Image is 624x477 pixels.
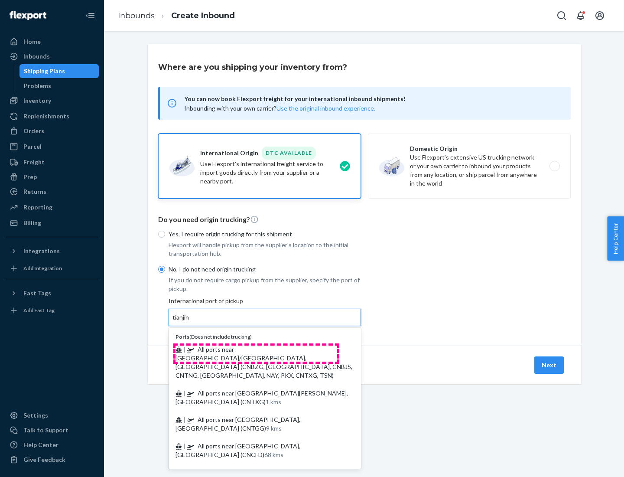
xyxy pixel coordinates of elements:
[23,441,58,449] div: Help Center
[184,105,375,112] span: Inbounding with your own carrier?
[19,64,99,78] a: Shipping Plans
[23,158,45,167] div: Freight
[23,289,51,297] div: Fast Tags
[175,442,300,458] span: All ports near [GEOGRAPHIC_DATA], [GEOGRAPHIC_DATA] (CNCFD)
[184,94,560,104] span: You can now book Flexport freight for your international inbound shipments!
[175,389,348,405] span: All ports near [GEOGRAPHIC_DATA][PERSON_NAME], [GEOGRAPHIC_DATA] (CNTXG)
[266,425,282,432] span: 9 kms
[158,62,347,73] h3: Where are you shipping your inventory from?
[23,411,48,420] div: Settings
[184,442,186,450] span: |
[5,185,99,199] a: Returns
[5,155,99,169] a: Freight
[5,304,99,317] a: Add Fast Tag
[23,219,41,227] div: Billing
[175,333,252,340] span: ( Does not include trucking )
[118,11,155,20] a: Inbounds
[572,7,589,24] button: Open notifications
[171,11,235,20] a: Create Inbound
[172,313,190,322] input: Ports(Does not include trucking) | All ports near [GEOGRAPHIC_DATA]/[GEOGRAPHIC_DATA], [GEOGRAPHI...
[175,333,189,340] b: Ports
[23,203,52,212] div: Reporting
[553,7,570,24] button: Open Search Box
[23,247,60,255] div: Integrations
[10,11,46,20] img: Flexport logo
[23,455,65,464] div: Give Feedback
[23,96,51,105] div: Inventory
[5,438,99,452] a: Help Center
[266,398,281,405] span: 1 kms
[23,112,69,121] div: Replenishments
[169,276,361,293] p: If you do not require cargo pickup from the supplier, specify the port of pickup.
[5,216,99,230] a: Billing
[24,82,51,90] div: Problems
[5,408,99,422] a: Settings
[23,173,37,181] div: Prep
[5,261,99,275] a: Add Integration
[5,109,99,123] a: Replenishments
[169,265,361,274] p: No, I do not need origin trucking
[5,49,99,63] a: Inbounds
[175,416,300,432] span: All ports near [GEOGRAPHIC_DATA], [GEOGRAPHIC_DATA] (CNTGG)
[591,7,608,24] button: Open account menu
[24,67,65,75] div: Shipping Plans
[5,124,99,138] a: Orders
[5,200,99,214] a: Reporting
[23,52,50,61] div: Inbounds
[5,170,99,184] a: Prep
[184,416,186,423] span: |
[23,426,68,435] div: Talk to Support
[5,423,99,437] a: Talk to Support
[607,216,624,261] button: Help Center
[5,286,99,300] button: Fast Tags
[5,35,99,49] a: Home
[23,127,44,135] div: Orders
[111,3,242,29] ol: breadcrumbs
[5,94,99,108] a: Inventory
[5,140,99,154] a: Parcel
[184,389,186,397] span: |
[158,231,165,238] input: Yes, I require origin trucking for this shipment
[534,356,564,374] button: Next
[23,265,62,272] div: Add Integration
[81,7,99,24] button: Close Navigation
[169,230,361,238] p: Yes, I require origin trucking for this shipment
[169,297,361,326] div: International port of pickup
[158,215,571,225] p: Do you need origin trucking?
[5,453,99,467] button: Give Feedback
[175,346,352,379] span: All ports near [GEOGRAPHIC_DATA]/[GEOGRAPHIC_DATA], [GEOGRAPHIC_DATA] (CNBZG, [GEOGRAPHIC_DATA], ...
[23,142,42,151] div: Parcel
[169,241,361,258] p: Flexport will handle pickup from the supplier's location to the initial transportation hub.
[276,104,375,113] button: Use the original inbound experience.
[264,451,283,458] span: 68 kms
[23,187,46,196] div: Returns
[5,244,99,258] button: Integrations
[184,346,186,353] span: |
[23,307,55,314] div: Add Fast Tag
[158,266,165,273] input: No, I do not need origin trucking
[23,37,41,46] div: Home
[19,79,99,93] a: Problems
